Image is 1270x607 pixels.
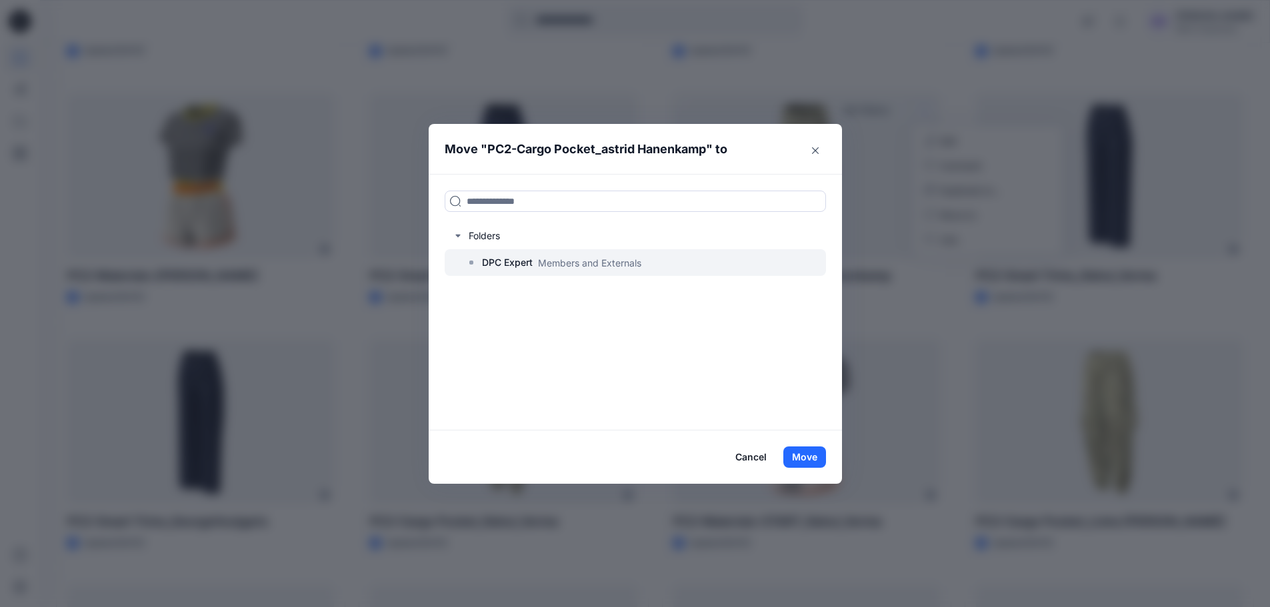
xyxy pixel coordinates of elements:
[727,446,775,468] button: Cancel
[538,256,641,270] p: Members and Externals
[487,140,706,159] p: PC2-Cargo Pocket_astrid Hanenkamp
[805,140,826,161] button: Close
[783,446,826,468] button: Move
[429,124,821,175] header: Move " " to
[482,255,533,271] p: DPC Expert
